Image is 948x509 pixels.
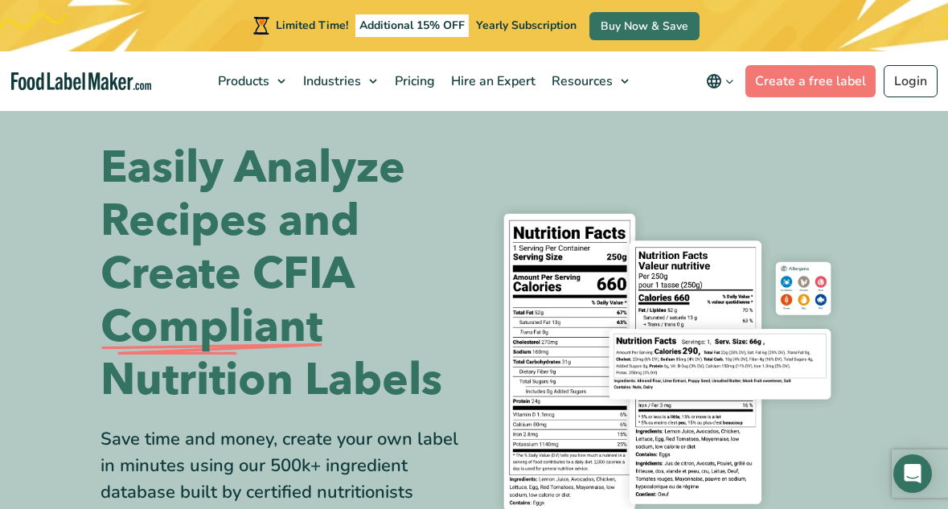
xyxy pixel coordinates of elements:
span: Resources [547,72,614,90]
h1: Easily Analyze Recipes and Create CFIA Nutrition Labels [101,142,462,407]
a: Pricing [385,51,441,111]
a: Hire an Expert [441,51,542,111]
a: Resources [542,51,637,111]
span: Products [213,72,271,90]
span: Additional 15% OFF [355,14,469,37]
span: Pricing [390,72,437,90]
span: Industries [298,72,363,90]
a: Industries [293,51,385,111]
div: Open Intercom Messenger [893,454,932,493]
div: Save time and money, create your own label in minutes using our 500k+ ingredient database built b... [101,426,462,506]
a: Buy Now & Save [589,12,700,40]
span: Limited Time! [276,18,348,33]
a: Products [208,51,293,111]
span: Yearly Subscription [476,18,577,33]
a: Create a free label [745,65,876,97]
a: Login [884,65,938,97]
span: Hire an Expert [446,72,537,90]
span: Compliant [101,301,322,354]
